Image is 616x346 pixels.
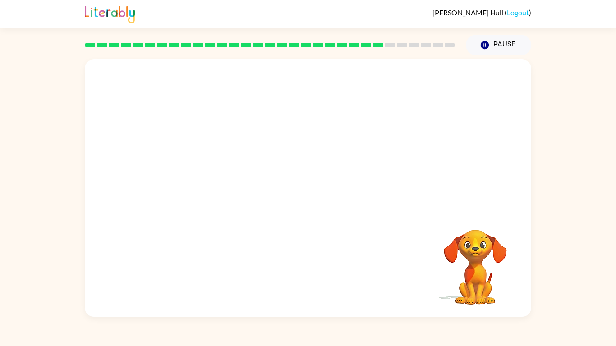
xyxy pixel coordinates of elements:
[507,8,529,17] a: Logout
[432,8,505,17] span: [PERSON_NAME] Hull
[432,8,531,17] div: ( )
[430,216,520,306] video: Your browser must support playing .mp4 files to use Literably. Please try using another browser.
[466,35,531,55] button: Pause
[85,4,135,23] img: Literably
